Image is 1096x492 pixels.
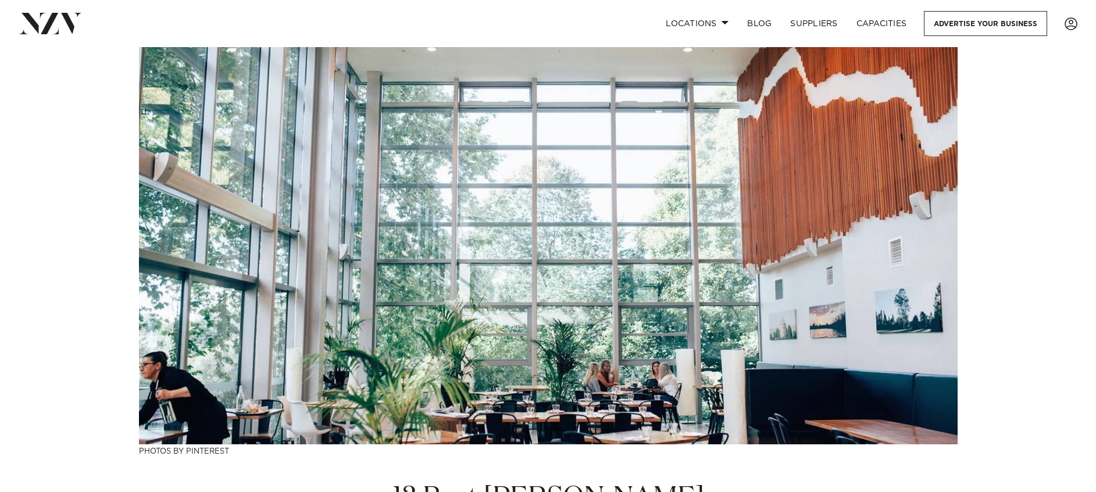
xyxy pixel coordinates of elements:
[847,11,916,36] a: Capacities
[781,11,847,36] a: SUPPLIERS
[656,11,738,36] a: Locations
[139,47,958,444] img: 13 Best Hamilton Restaurants
[924,11,1047,36] a: Advertise your business
[19,13,82,34] img: nzv-logo.png
[738,11,781,36] a: BLOG
[139,444,958,457] h3: Photos by Pinterest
